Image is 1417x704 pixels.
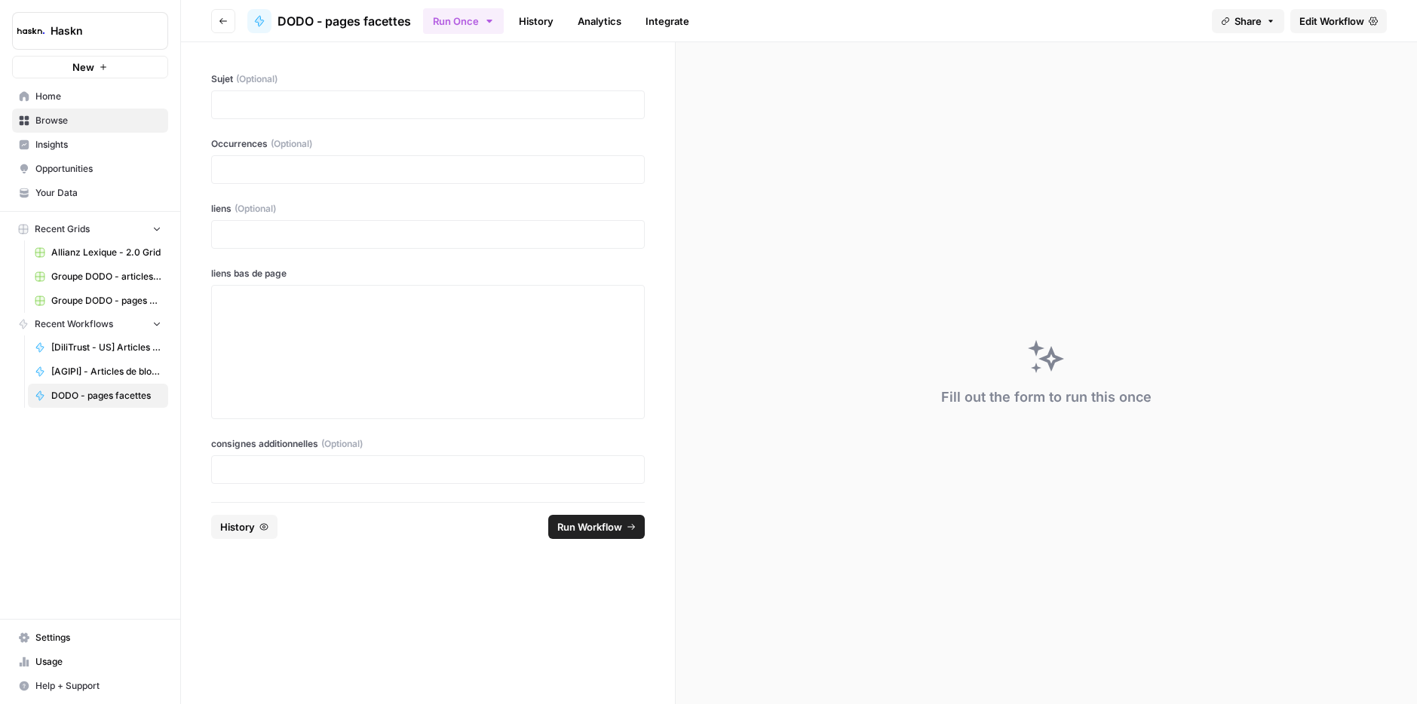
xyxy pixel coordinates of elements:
[211,515,278,539] button: History
[247,9,411,33] a: DODO - pages facettes
[35,317,113,331] span: Recent Workflows
[17,17,44,44] img: Haskn Logo
[636,9,698,33] a: Integrate
[12,181,168,205] a: Your Data
[35,138,161,152] span: Insights
[12,12,168,50] button: Workspace: Haskn
[12,626,168,650] a: Settings
[211,202,645,216] label: liens
[278,12,411,30] span: DODO - pages facettes
[1235,14,1262,29] span: Share
[35,114,161,127] span: Browse
[51,365,161,378] span: [AGIPI] - Articles de blog - Optimisations
[12,109,168,133] a: Browse
[51,246,161,259] span: Allianz Lexique - 2.0 Grid
[28,335,168,360] a: [DiliTrust - US] Articles de blog 700-1000 mots
[1290,9,1387,33] a: Edit Workflow
[35,631,161,644] span: Settings
[51,294,161,308] span: Groupe DODO - pages catégories Grid
[28,289,168,313] a: Groupe DODO - pages catégories Grid
[35,222,90,236] span: Recent Grids
[51,23,142,38] span: Haskn
[1212,9,1284,33] button: Share
[28,384,168,408] a: DODO - pages facettes
[211,72,645,86] label: Sujet
[28,240,168,265] a: Allianz Lexique - 2.0 Grid
[211,437,645,451] label: consignes additionnelles
[941,387,1152,408] div: Fill out the form to run this once
[236,72,278,86] span: (Optional)
[235,202,276,216] span: (Optional)
[35,162,161,176] span: Opportunities
[12,84,168,109] a: Home
[12,157,168,181] a: Opportunities
[35,679,161,693] span: Help + Support
[423,8,504,34] button: Run Once
[51,270,161,283] span: Groupe DODO - articles de blog Grid
[35,655,161,669] span: Usage
[548,515,645,539] button: Run Workflow
[51,389,161,403] span: DODO - pages facettes
[28,265,168,289] a: Groupe DODO - articles de blog Grid
[271,137,312,151] span: (Optional)
[510,9,563,33] a: History
[12,218,168,240] button: Recent Grids
[211,267,645,280] label: liens bas de page
[569,9,630,33] a: Analytics
[1299,14,1364,29] span: Edit Workflow
[35,90,161,103] span: Home
[35,186,161,200] span: Your Data
[12,674,168,698] button: Help + Support
[12,56,168,78] button: New
[72,60,94,75] span: New
[12,650,168,674] a: Usage
[51,341,161,354] span: [DiliTrust - US] Articles de blog 700-1000 mots
[28,360,168,384] a: [AGIPI] - Articles de blog - Optimisations
[557,519,622,534] span: Run Workflow
[12,313,168,335] button: Recent Workflows
[12,133,168,157] a: Insights
[321,437,363,451] span: (Optional)
[220,519,255,534] span: History
[211,137,645,151] label: Occurrences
